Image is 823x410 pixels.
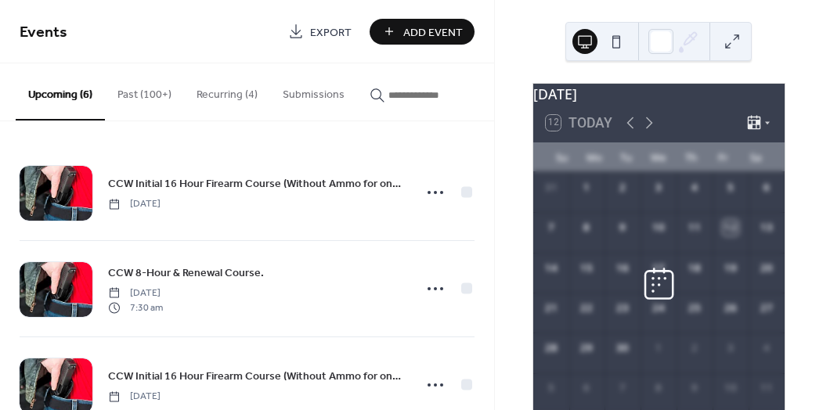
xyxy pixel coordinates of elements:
[270,63,357,119] button: Submissions
[543,300,559,316] div: 21
[651,220,666,236] div: 10
[543,220,559,236] div: 7
[759,220,774,236] div: 13
[108,264,264,282] a: CCW 8-Hour & Renewal Course.
[105,63,184,119] button: Past (100+)
[610,142,642,172] div: Tu
[108,176,403,192] span: CCW Initial 16 Hour Firearm Course (Without Ammo for one Firearm) $345.
[615,380,630,396] div: 7
[579,300,595,316] div: 22
[579,340,595,356] div: 29
[651,180,666,196] div: 3
[651,340,666,356] div: 1
[687,380,702,396] div: 9
[687,261,702,276] div: 18
[759,261,774,276] div: 20
[108,390,161,404] span: [DATE]
[740,142,772,172] div: Sa
[723,340,738,356] div: 3
[108,197,161,211] span: [DATE]
[615,180,630,196] div: 2
[543,180,559,196] div: 31
[403,24,463,41] span: Add Event
[546,142,578,172] div: Su
[687,180,702,196] div: 4
[543,340,559,356] div: 28
[578,142,610,172] div: Mo
[108,300,163,315] span: 7:30 am
[108,286,163,300] span: [DATE]
[108,367,403,385] a: CCW Initial 16 Hour Firearm Course (Without Ammo for one Firearm) $345.
[615,340,630,356] div: 30
[687,220,702,236] div: 11
[651,261,666,276] div: 17
[615,261,630,276] div: 16
[108,174,403,192] a: CCW Initial 16 Hour Firearm Course (Without Ammo for one Firearm) $345.
[643,142,675,172] div: We
[579,380,595,396] div: 6
[108,265,264,282] span: CCW 8-Hour & Renewal Course.
[20,17,67,48] span: Events
[723,380,738,396] div: 10
[723,300,738,316] div: 26
[651,300,666,316] div: 24
[759,380,774,396] div: 11
[543,380,559,396] div: 5
[579,220,595,236] div: 8
[370,19,475,45] button: Add Event
[707,142,739,172] div: Fr
[759,340,774,356] div: 4
[675,142,707,172] div: Th
[533,84,785,104] div: [DATE]
[759,300,774,316] div: 27
[108,369,403,385] span: CCW Initial 16 Hour Firearm Course (Without Ammo for one Firearm) $345.
[723,261,738,276] div: 19
[16,63,105,120] button: Upcoming (6)
[310,24,352,41] span: Export
[615,300,630,316] div: 23
[723,220,738,236] div: 12
[651,380,666,396] div: 8
[723,180,738,196] div: 5
[687,340,702,356] div: 2
[184,63,270,119] button: Recurring (4)
[579,180,595,196] div: 1
[615,220,630,236] div: 9
[579,261,595,276] div: 15
[543,261,559,276] div: 14
[759,180,774,196] div: 6
[687,300,702,316] div: 25
[276,19,363,45] a: Export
